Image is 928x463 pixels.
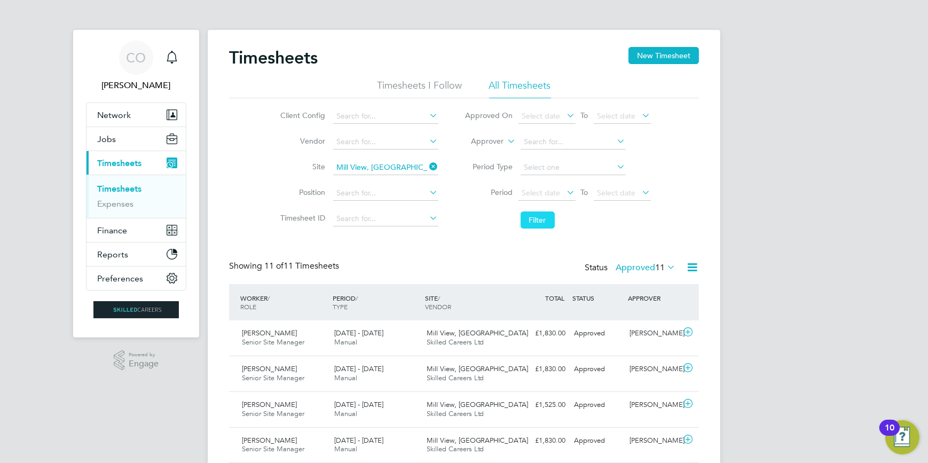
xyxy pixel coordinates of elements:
label: Period Type [465,162,513,171]
span: Engage [129,359,159,368]
nav: Main navigation [73,30,199,338]
label: Site [278,162,326,171]
div: SITE [422,288,515,316]
input: Search for... [333,109,438,124]
span: / [438,294,440,302]
span: Select date [597,111,636,121]
button: Filter [521,211,555,229]
div: £1,830.00 [514,360,570,378]
div: Approved [570,360,625,378]
span: TYPE [333,302,348,311]
span: Senior Site Manager [242,338,304,347]
label: Vendor [278,136,326,146]
div: 10 [885,428,894,442]
label: Client Config [278,111,326,120]
span: [DATE] - [DATE] [334,328,383,338]
div: [PERSON_NAME] [625,396,681,414]
h2: Timesheets [229,47,318,68]
label: Position [278,187,326,197]
span: Timesheets [97,158,141,168]
span: Mill View, [GEOGRAPHIC_DATA] [427,328,529,338]
div: [PERSON_NAME] [625,325,681,342]
label: Approver [456,136,504,147]
button: Preferences [86,266,186,290]
span: Senior Site Manager [242,409,304,418]
div: Showing [229,261,341,272]
a: Expenses [97,199,133,209]
span: Select date [597,188,636,198]
span: Manual [334,444,357,453]
span: ROLE [240,302,256,311]
span: Mill View, [GEOGRAPHIC_DATA] [427,436,529,445]
div: £1,830.00 [514,325,570,342]
img: skilledcareers-logo-retina.png [93,301,179,318]
span: Mill View, [GEOGRAPHIC_DATA] [427,364,529,373]
span: Manual [334,373,357,382]
label: Period [465,187,513,197]
span: Senior Site Manager [242,373,304,382]
span: CO [127,51,146,65]
span: Manual [334,409,357,418]
span: 11 [655,262,665,273]
li: Timesheets I Follow [378,79,462,98]
span: [PERSON_NAME] [242,328,297,338]
span: Skilled Careers Ltd [427,338,484,347]
span: Senior Site Manager [242,444,304,453]
span: VENDOR [425,302,451,311]
div: £1,830.00 [514,432,570,450]
span: Reports [97,249,128,260]
div: STATUS [570,288,625,308]
div: Approved [570,396,625,414]
span: [DATE] - [DATE] [334,436,383,445]
a: CO[PERSON_NAME] [86,41,186,92]
span: Jobs [97,134,116,144]
div: Status [585,261,678,276]
label: Approved On [465,111,513,120]
span: [DATE] - [DATE] [334,364,383,373]
label: Approved [616,262,675,273]
div: £1,525.00 [514,396,570,414]
input: Select one [521,160,626,175]
button: Finance [86,218,186,242]
div: [PERSON_NAME] [625,360,681,378]
input: Search for... [333,186,438,201]
div: PERIOD [330,288,422,316]
span: [DATE] - [DATE] [334,400,383,409]
span: [PERSON_NAME] [242,436,297,445]
span: Powered by [129,350,159,359]
span: Manual [334,338,357,347]
div: [PERSON_NAME] [625,432,681,450]
span: 11 Timesheets [264,261,339,271]
span: Select date [522,111,561,121]
span: / [268,294,270,302]
input: Search for... [333,160,438,175]
button: Reports [86,242,186,266]
span: Select date [522,188,561,198]
span: Network [97,110,131,120]
span: To [578,185,592,199]
span: Finance [97,225,127,236]
button: Open Resource Center, 10 new notifications [885,420,919,454]
div: Approved [570,325,625,342]
input: Search for... [333,211,438,226]
button: New Timesheet [628,47,699,64]
span: [PERSON_NAME] [242,400,297,409]
div: WORKER [238,288,330,316]
input: Search for... [521,135,626,150]
span: To [578,108,592,122]
span: Skilled Careers Ltd [427,373,484,382]
span: Craig O'Donovan [86,79,186,92]
button: Timesheets [86,151,186,175]
span: [PERSON_NAME] [242,364,297,373]
span: TOTAL [545,294,564,302]
input: Search for... [333,135,438,150]
span: Mill View, [GEOGRAPHIC_DATA] [427,400,529,409]
span: Preferences [97,273,143,284]
div: Approved [570,432,625,450]
a: Go to home page [86,301,186,318]
div: APPROVER [625,288,681,308]
span: / [356,294,358,302]
div: Timesheets [86,175,186,218]
li: All Timesheets [489,79,551,98]
span: Skilled Careers Ltd [427,444,484,453]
